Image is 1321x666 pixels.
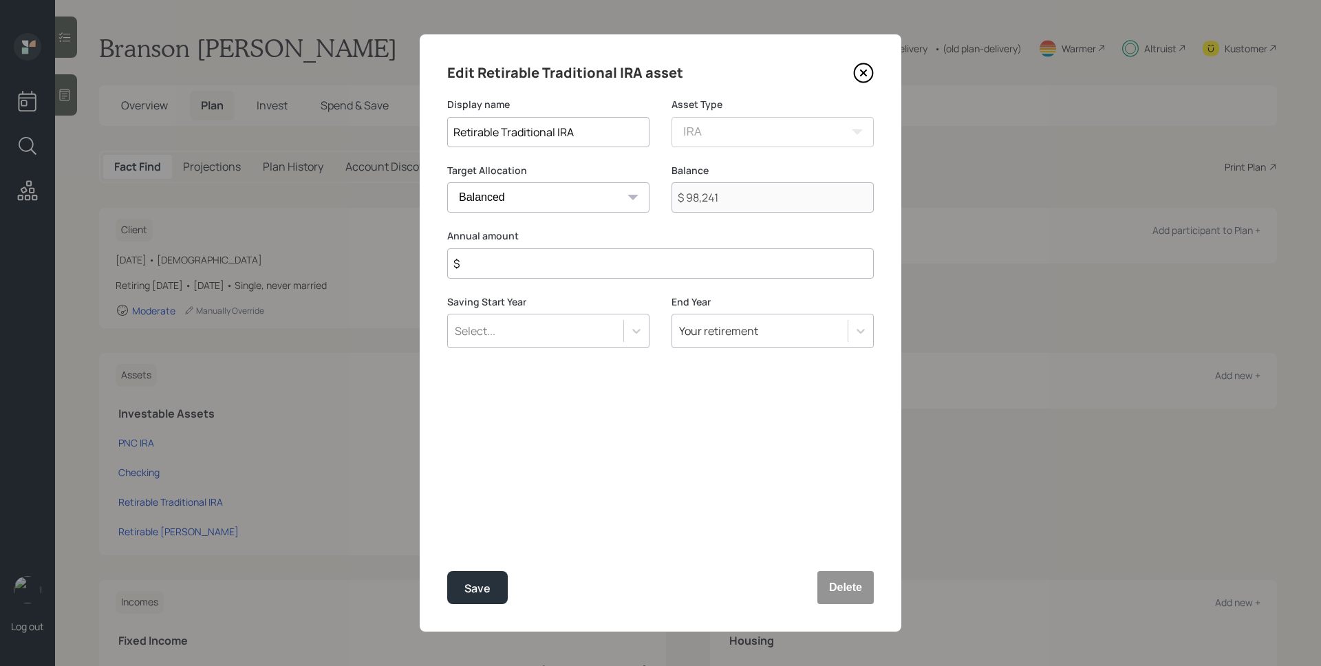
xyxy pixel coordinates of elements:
[447,229,874,243] label: Annual amount
[447,62,683,84] h4: Edit Retirable Traditional IRA asset
[447,571,508,604] button: Save
[679,323,758,339] div: Your retirement
[447,98,649,111] label: Display name
[447,164,649,178] label: Target Allocation
[455,323,495,339] div: Select...
[464,579,491,598] div: Save
[672,164,874,178] label: Balance
[817,571,874,604] button: Delete
[447,295,649,309] label: Saving Start Year
[672,295,874,309] label: End Year
[672,98,874,111] label: Asset Type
